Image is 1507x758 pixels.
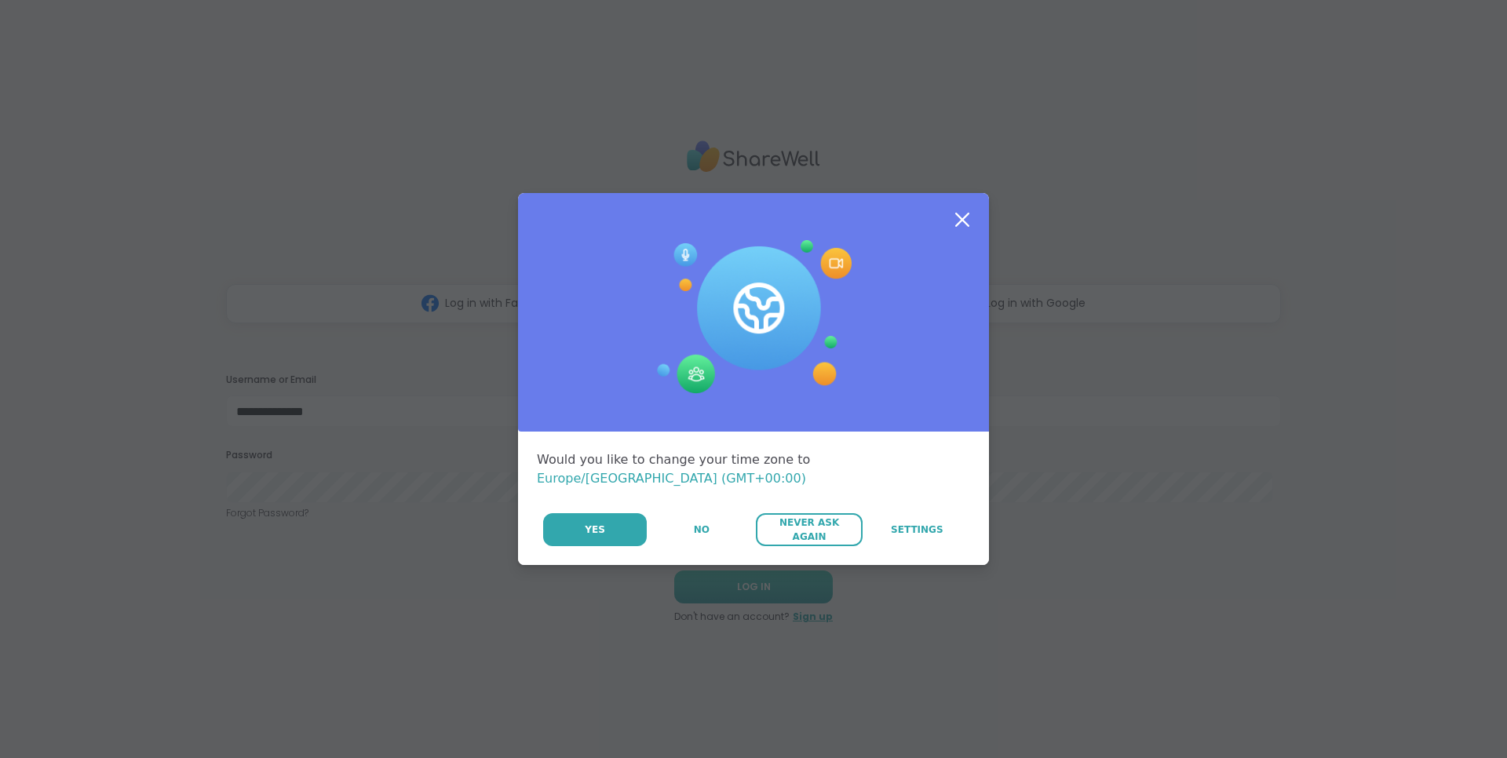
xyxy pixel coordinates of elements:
[694,523,710,537] span: No
[648,513,754,546] button: No
[655,240,852,394] img: Session Experience
[585,523,605,537] span: Yes
[764,516,854,544] span: Never Ask Again
[537,471,806,486] span: Europe/[GEOGRAPHIC_DATA] (GMT+00:00)
[864,513,970,546] a: Settings
[756,513,862,546] button: Never Ask Again
[891,523,943,537] span: Settings
[537,450,970,488] div: Would you like to change your time zone to
[543,513,647,546] button: Yes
